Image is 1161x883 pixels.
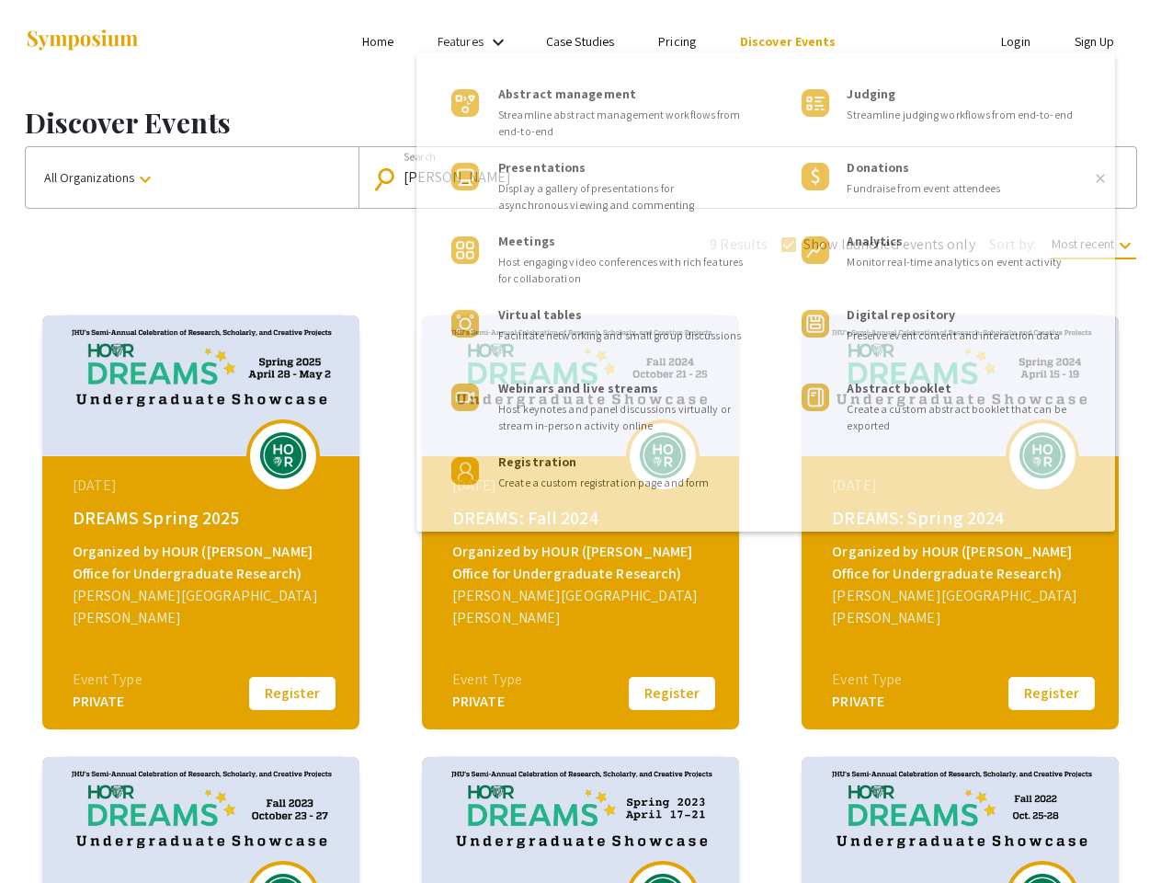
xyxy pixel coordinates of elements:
a: Login [1001,33,1030,50]
div: DREAMS: Fall 2024 [452,504,713,532]
div: [PERSON_NAME][GEOGRAPHIC_DATA][PERSON_NAME] [73,585,334,629]
div: Event Type [452,669,522,691]
button: Register [246,674,338,713]
div: DREAMS: Spring 2024 [832,504,1093,532]
button: All Organizations [26,147,359,208]
div: Organized by HOUR ([PERSON_NAME] Office for Undergraduate Research) [452,541,713,585]
button: Most recent [1037,227,1151,260]
img: Symposium by ForagerOne [25,29,140,53]
a: Home [362,33,393,50]
div: [PERSON_NAME][GEOGRAPHIC_DATA][PERSON_NAME] [832,585,1093,629]
span: All Organizations [44,169,156,186]
button: Register [626,674,718,713]
div: DREAMS Spring 2025 [73,504,334,532]
span: Sort by: [989,234,1037,256]
mat-icon: close [1093,170,1108,187]
div: Event Type [832,669,902,691]
div: Organized by HOUR ([PERSON_NAME] Office for Undergraduate Research) [832,541,1093,585]
span: 9 Results [710,234,768,256]
span: Most recent [1052,235,1136,259]
mat-icon: Search [376,163,403,195]
a: Discover Events [740,33,837,50]
div: Event Type [73,669,142,691]
div: Organized by HOUR ([PERSON_NAME] Office for Undergraduate Research) [73,541,334,585]
a: Features [438,33,484,50]
div: PRIVATE [452,691,522,713]
h1: Discover Events [25,106,1137,139]
a: Case Studies [546,33,614,50]
button: Register [1006,674,1098,713]
div: [DATE] [452,475,713,497]
div: [DATE] [73,475,334,497]
a: Pricing [658,33,696,50]
input: Looking for something specific? [404,169,1089,186]
div: PRIVATE [73,691,142,713]
img: dreams-fall-2024_eventLogo_ff6658_.png [635,432,690,478]
div: [PERSON_NAME][GEOGRAPHIC_DATA][PERSON_NAME] [452,585,713,629]
mat-icon: Expand Features list [487,31,509,53]
span: Show launched events only [803,234,975,256]
div: [DATE] [832,475,1093,497]
iframe: Chat [14,800,78,869]
img: dreams-spring-2024_eventCoverPhoto_ffb700__thumb.jpg [802,315,1119,456]
mat-icon: keyboard_arrow_down [134,168,156,190]
img: dreams-spring-2025_eventCoverPhoto_df4d26__thumb.jpg [42,315,359,456]
img: dreams-spring-2024_eventLogo_346f6f_.png [1015,432,1070,478]
div: PRIVATE [832,691,902,713]
img: dreams-spring-2025_eventLogo_7b54a7_.png [256,432,311,478]
button: Clear [1089,167,1111,189]
a: Sign Up [1075,33,1115,50]
img: dreams-fall-2024_eventCoverPhoto_0caa39__thumb.jpg [422,315,739,456]
mat-icon: keyboard_arrow_down [1114,235,1136,257]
